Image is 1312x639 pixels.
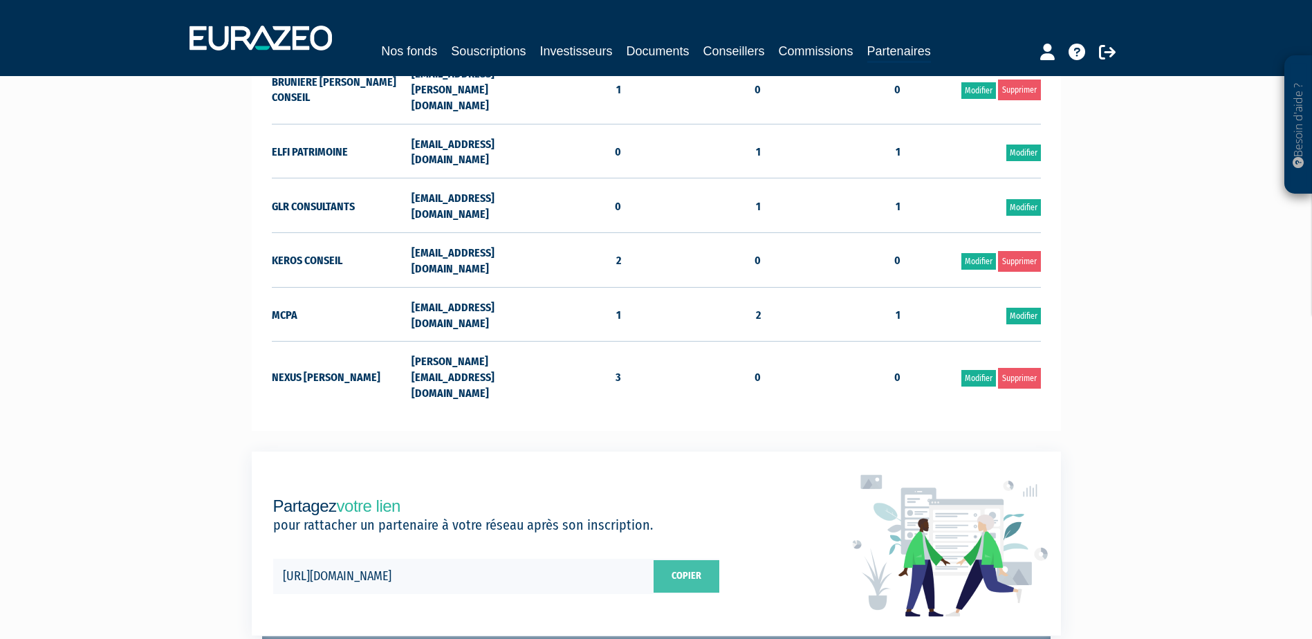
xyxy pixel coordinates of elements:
a: Commissions [779,41,853,61]
td: 1 [761,178,900,233]
td: 0 [761,232,900,287]
a: Conseillers [703,41,765,61]
td: 1 [621,178,761,233]
a: Nos fonds [381,41,437,61]
a: Modifier [961,253,996,270]
td: 2 [551,232,621,287]
a: Documents [626,41,689,61]
a: Modifier [961,82,996,99]
td: 0 [551,178,621,233]
td: 1 [761,124,900,178]
a: Supprimer [998,251,1041,272]
a: Modifier [1006,199,1041,216]
td: KEROS CONSEIL [272,232,412,287]
a: Investisseurs [539,41,612,61]
a: Copier [654,560,719,593]
p: [URL][DOMAIN_NAME] [273,559,650,595]
td: 0 [551,124,621,178]
td: 0 [761,54,900,124]
td: [EMAIL_ADDRESS][DOMAIN_NAME] [412,178,551,233]
td: MCPA [272,287,412,342]
td: [EMAIL_ADDRESS][PERSON_NAME][DOMAIN_NAME] [412,54,551,124]
td: GLR CONSULTANTS [272,178,412,233]
td: 2 [621,287,761,342]
td: BRUNIERE [PERSON_NAME] CONSEIL [272,54,412,124]
td: ELFI PATRIMOINE [272,124,412,178]
td: [EMAIL_ADDRESS][DOMAIN_NAME] [412,124,551,178]
td: [EMAIL_ADDRESS][DOMAIN_NAME] [412,232,551,287]
a: Souscriptions [451,41,526,61]
a: Partenaires [867,41,931,63]
td: NEXUS [PERSON_NAME] [272,342,412,411]
a: Modifier [1006,308,1041,324]
td: 0 [761,342,900,411]
td: 3 [551,342,621,411]
td: 0 [621,342,761,411]
td: 1 [551,54,621,124]
a: Supprimer [998,368,1041,389]
a: Modifier [961,370,996,387]
td: 0 [621,232,761,287]
td: [EMAIL_ADDRESS][DOMAIN_NAME] [412,287,551,342]
td: 1 [551,287,621,342]
td: 0 [621,54,761,124]
p: Besoin d'aide ? [1291,63,1306,187]
td: 1 [621,124,761,178]
p: pour rattacher un partenaire à votre réseau après son inscription. [273,515,719,535]
a: Modifier [1006,145,1041,161]
td: [PERSON_NAME][EMAIL_ADDRESS][DOMAIN_NAME] [412,342,551,411]
img: 1732889491-logotype_eurazeo_blanc_rvb.png [190,26,332,50]
span: votre lien [337,497,400,515]
h2: Partagez [273,497,400,515]
td: 1 [761,287,900,342]
a: Supprimer [998,80,1041,100]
